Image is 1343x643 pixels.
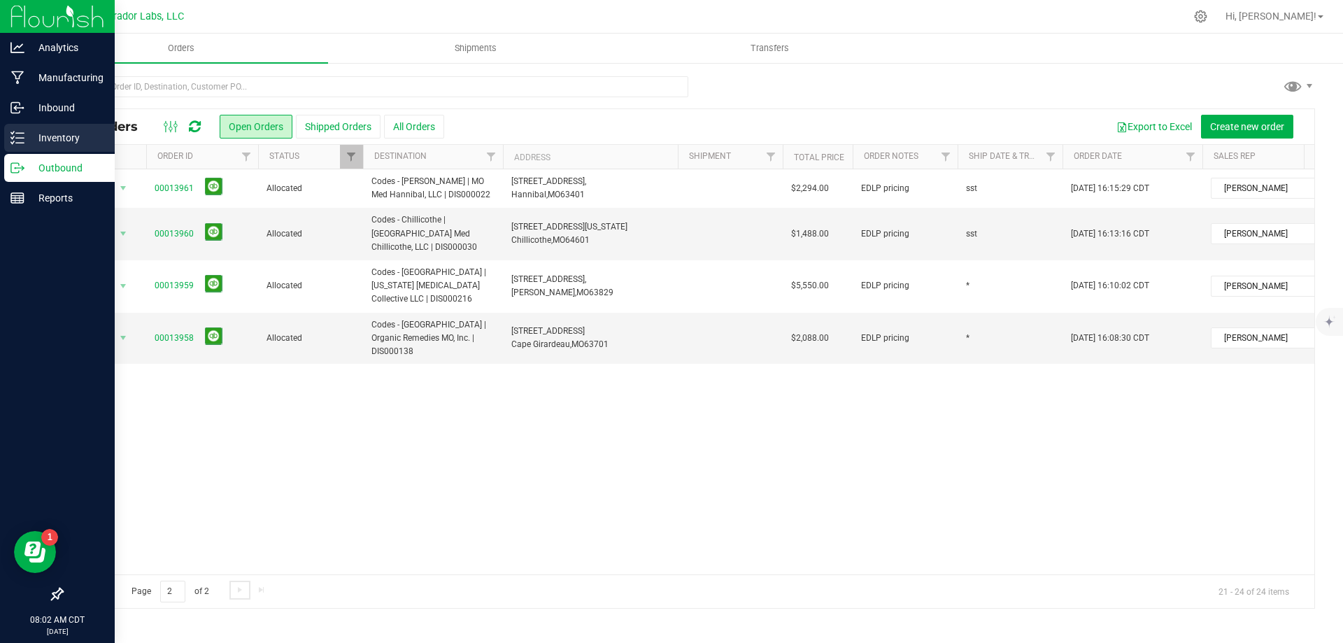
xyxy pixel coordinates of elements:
span: [PERSON_NAME], [511,288,576,297]
button: Shipped Orders [296,115,381,139]
span: 21 - 24 of 24 items [1207,581,1300,602]
a: Orders [34,34,328,63]
span: Hi, [PERSON_NAME]! [1225,10,1316,22]
span: Transfers [732,42,808,55]
span: [STREET_ADDRESS][US_STATE] [511,222,627,232]
a: Order ID [157,151,193,161]
span: MO [571,339,584,349]
span: 63401 [560,190,585,199]
span: select [115,328,132,348]
span: Orders [149,42,213,55]
span: Chillicothe, [511,235,553,245]
button: Export to Excel [1107,115,1201,139]
a: Filter [1039,145,1063,169]
span: [PERSON_NAME] [1211,276,1316,296]
a: Transfers [623,34,917,63]
inline-svg: Manufacturing [10,71,24,85]
inline-svg: Outbound [10,161,24,175]
span: $5,550.00 [791,279,829,292]
input: 2 [160,581,185,602]
p: Inbound [24,99,108,116]
span: MO [553,235,565,245]
a: Filter [480,145,503,169]
span: Allocated [267,182,355,195]
p: Analytics [24,39,108,56]
a: Filter [1179,145,1202,169]
span: Allocated [267,332,355,345]
iframe: Resource center [14,531,56,573]
span: Hannibal, [511,190,548,199]
span: [STREET_ADDRESS] [511,326,585,336]
span: [DATE] 16:10:02 CDT [1071,279,1149,292]
a: Order Notes [864,151,918,161]
a: Filter [235,145,258,169]
span: $2,294.00 [791,182,829,195]
a: 00013961 [155,182,194,195]
a: Shipments [328,34,623,63]
input: Search Order ID, Destination, Customer PO... [62,76,688,97]
a: Filter [935,145,958,169]
button: Create new order [1201,115,1293,139]
iframe: Resource center unread badge [41,529,58,546]
p: Outbound [24,160,108,176]
a: Total Price [794,153,844,162]
a: 00013958 [155,332,194,345]
span: [DATE] 16:13:16 CDT [1071,227,1149,241]
span: EDLP pricing [861,227,909,241]
a: Filter [760,145,783,169]
button: Open Orders [220,115,292,139]
span: [PERSON_NAME] [1211,224,1316,243]
span: [DATE] 16:08:30 CDT [1071,332,1149,345]
span: select [115,276,132,296]
p: Inventory [24,129,108,146]
span: sst [966,182,977,195]
span: Page of 2 [120,581,220,602]
span: 64601 [565,235,590,245]
inline-svg: Reports [10,191,24,205]
span: MO [576,288,589,297]
span: EDLP pricing [861,279,909,292]
span: 63829 [589,288,613,297]
span: EDLP pricing [861,182,909,195]
a: 00013960 [155,227,194,241]
a: 00013959 [155,279,194,292]
span: Create new order [1210,121,1284,132]
a: Shipment [689,151,731,161]
th: Address [503,145,678,169]
span: select [115,178,132,198]
span: Allocated [267,279,355,292]
span: Cape Girardeau, [511,339,571,349]
a: Destination [374,151,427,161]
span: sst [966,227,977,241]
a: Ship Date & Transporter [969,151,1076,161]
a: Filter [340,145,363,169]
span: Codes - Chillicothe | [GEOGRAPHIC_DATA] Med Chillicothe, LLC | DIS000030 [371,213,495,254]
span: $1,488.00 [791,227,829,241]
button: All Orders [384,115,444,139]
p: [DATE] [6,626,108,637]
span: [DATE] 16:15:29 CDT [1071,182,1149,195]
span: [PERSON_NAME] [1211,178,1316,198]
span: Shipments [436,42,516,55]
inline-svg: Analytics [10,41,24,55]
a: Sales Rep [1214,151,1256,161]
inline-svg: Inventory [10,131,24,145]
span: [STREET_ADDRESS], [511,176,586,186]
inline-svg: Inbound [10,101,24,115]
span: $2,088.00 [791,332,829,345]
span: select [115,224,132,243]
a: Status [269,151,299,161]
span: Curador Labs, LLC [101,10,184,22]
div: Manage settings [1192,10,1209,23]
span: MO [548,190,560,199]
span: EDLP pricing [861,332,909,345]
span: Codes - [GEOGRAPHIC_DATA] | Organic Remedies MO, Inc. | DIS000138 [371,318,495,359]
span: [STREET_ADDRESS], [511,274,586,284]
p: Manufacturing [24,69,108,86]
span: Codes - [GEOGRAPHIC_DATA] | [US_STATE] [MEDICAL_DATA] Collective LLC | DIS000216 [371,266,495,306]
p: Reports [24,190,108,206]
p: 08:02 AM CDT [6,614,108,626]
a: Order Date [1074,151,1122,161]
span: Allocated [267,227,355,241]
